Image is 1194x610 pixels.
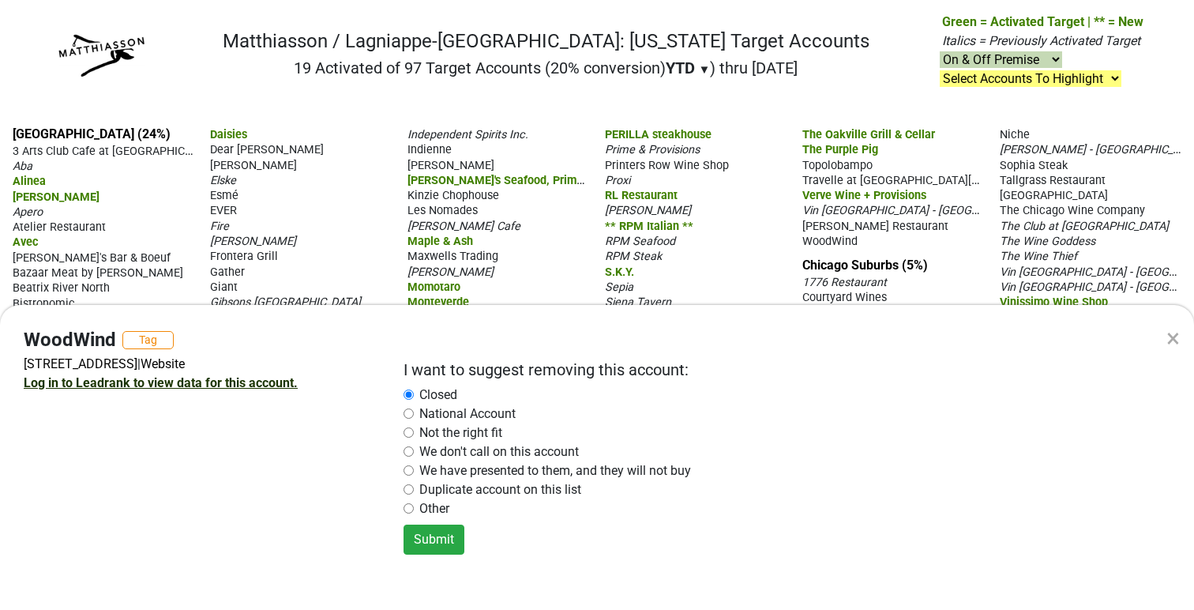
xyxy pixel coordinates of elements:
label: Other [419,499,449,518]
label: Closed [419,386,457,405]
div: × [1166,319,1180,357]
label: National Account [419,405,516,424]
h4: WoodWind [24,329,116,352]
label: We don't call on this account [419,442,579,461]
a: Website [141,356,185,371]
h2: I want to suggest removing this account: [404,360,1140,379]
button: Tag [122,331,174,349]
span: | [137,356,141,371]
label: Not the right fit [419,424,502,442]
a: [STREET_ADDRESS] [24,356,137,371]
a: Log in to Leadrank to view data for this account. [24,375,298,390]
button: Submit [404,525,464,555]
label: We have presented to them, and they will not buy [419,461,691,480]
label: Duplicate account on this list [419,480,581,499]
